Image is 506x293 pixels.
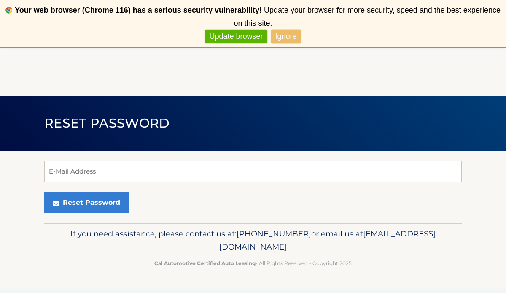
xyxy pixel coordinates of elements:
[44,192,129,213] button: Reset Password
[237,229,311,239] span: [PHONE_NUMBER]
[50,259,456,268] p: - All Rights Reserved - Copyright 2025
[205,30,267,43] a: Update browser
[50,227,456,254] p: If you need assistance, please contact us at: or email us at
[44,161,462,182] input: E-Mail Address
[44,115,170,131] span: Reset Password
[154,260,256,266] strong: Cal Automotive Certified Auto Leasing
[271,30,301,43] a: Ignore
[15,6,262,14] b: Your web browser (Chrome 116) has a serious security vulnerability!
[234,6,500,27] span: Update your browser for more security, speed and the best experience on this site.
